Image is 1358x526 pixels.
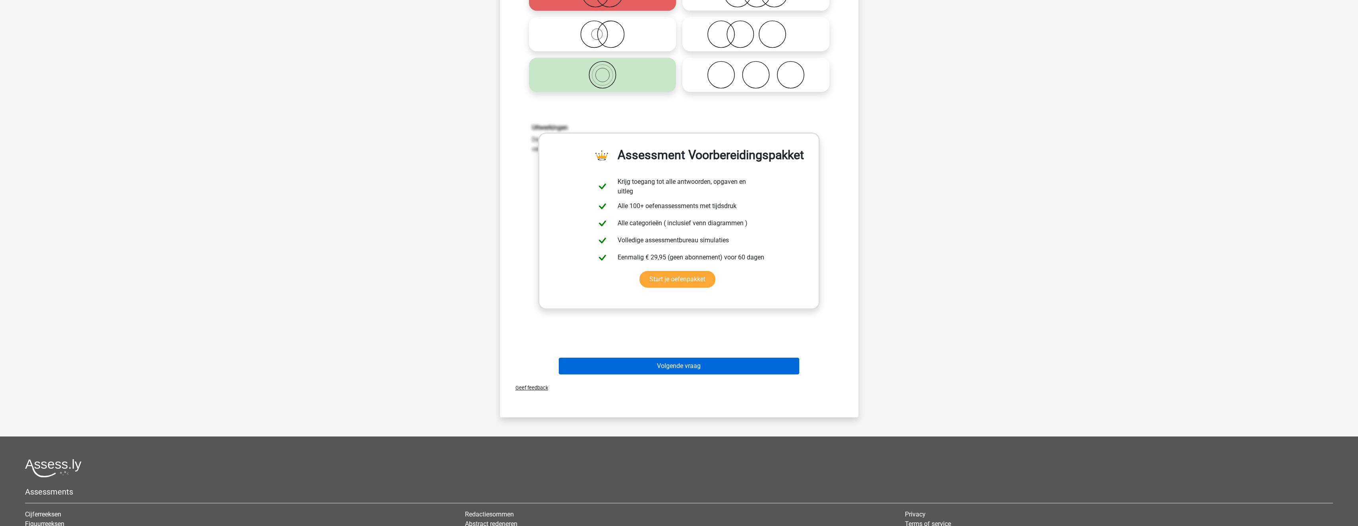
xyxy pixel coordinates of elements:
[905,510,926,518] a: Privacy
[465,510,514,518] a: Redactiesommen
[559,358,799,374] button: Volgende vraag
[25,459,81,477] img: Assessly logo
[25,487,1333,497] h5: Assessments
[25,510,61,518] a: Cijferreeksen
[509,385,548,391] span: Geef feedback
[526,124,833,154] div: De verzameling Basisschoolgebouwen valt volledig binnen de verzameling Schoolgebouwen; De verzame...
[639,271,715,288] a: Start je oefenpakket
[532,124,827,131] h6: Uitwerkingen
